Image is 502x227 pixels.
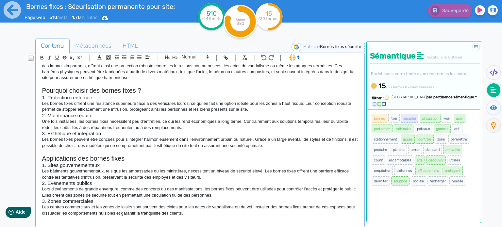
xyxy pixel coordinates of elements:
span: sécurité [401,114,418,123]
tspan: 15 [266,10,272,17]
h3: 1. Protection renforcée [42,95,358,101]
span: filtrer : [372,96,384,100]
span: Vocabulaire à utiliser [427,55,462,59]
span: mots [49,15,68,20]
h2: Pourquoi choisir des bornes fixes ? [42,87,358,94]
span: piétonnes [394,166,414,175]
span: zone [435,135,447,144]
span: efficacement [415,166,441,175]
span: protection [372,124,393,133]
img: google-serp-logo.png [292,43,301,51]
span: standard [423,145,442,154]
h3: 3. Zones commerciales [42,198,358,204]
span: découvrir [426,155,446,165]
span: Mot-clé : [303,44,320,49]
span: amovible [443,145,462,154]
span: bornes [372,114,387,123]
span: | [234,53,236,62]
span: minutes [72,15,97,20]
span: poteaux [415,124,432,133]
span: planète [391,145,407,154]
b: 15 [378,82,386,90]
span: | [216,53,217,62]
span: solutions [391,176,410,186]
tspan: Score [236,18,245,22]
span: HTML [117,37,143,55]
p: Les bâtiments gouvernementaux, tels que les ambassades ou les ministères, nécessitent un niveau d... [42,168,358,180]
span: I.Assistant [286,54,302,61]
span: terrer [408,145,422,154]
span: véhicules [394,124,413,133]
h3: 3. Esthétique et intégration [42,131,358,137]
p: Les bornes fixes peuvent être conçues pour s'intégrer harmonieusement dans l'environnement urbain... [42,137,358,149]
span: | [280,53,281,62]
span: protègent [443,166,463,175]
span: délimiter [372,176,390,186]
span: sociale [411,176,426,186]
h4: Sémantique [370,51,480,61]
tspan: SEO [237,21,244,26]
span: utilisés [447,155,462,165]
span: recharger [427,176,448,186]
input: title [25,1,175,12]
span: gamme [434,124,451,133]
span: escamotables [387,155,413,165]
span: permettre [448,135,469,144]
span: circulation [420,114,441,123]
a: Métadonnées [70,39,117,53]
span: contrôle [416,135,434,144]
b: 1.70 [72,15,81,20]
span: produire [372,145,389,154]
span: fixer [388,114,400,123]
small: Enrichissez votre texte avec des termes lexicaux. [370,71,467,76]
span: acier [454,114,466,123]
span: Bornes fixes sécurité [320,44,361,49]
button: Sauvegardé [428,4,472,17]
span: stationnement [372,135,399,144]
span: par pertinence sémantique [427,95,474,99]
tspan: /443 mots [202,16,221,21]
small: /30 termes lexicaux conseillés [386,85,434,89]
span: anti [452,124,462,133]
span: empêcher [372,166,393,175]
span: Aide [33,5,43,10]
span: | [88,53,90,62]
div: [GEOGRAPHIC_DATA] [392,95,477,100]
a: Contenu [35,39,70,53]
span: Page web [25,15,45,20]
span: voir [442,114,452,123]
p: Lors d'événements de grande envergure, comme des concerts ou des manifestations, les bornes fixes... [42,186,358,198]
span: housse [449,176,465,186]
p: Une fois installées, les bornes fixes nécessitent peu d'entretien, ce qui les rend économiques à ... [42,119,358,131]
span: Contenu [36,37,69,55]
h3: 2. Événements publics [42,180,358,186]
span: Sauvegardé [442,8,469,13]
h2: Applications des bornes fixes [42,155,358,162]
tspan: /30 termes [259,16,280,21]
p: Les bornes fixes offrent une résistance supérieure face à des véhicules lourds, ce qui en fait un... [42,101,358,113]
span: Aligment [143,53,152,61]
h3: 1. Sites gouvernementaux [42,162,358,168]
span: | [253,53,255,62]
p: Les centres commerciaux et les zones de loisirs sont souvent des cibles pour les actes de vandali... [42,204,358,216]
p: Les bornes fixes sont des dispositifs de sécurité installés de manière permanente sur un site. Co... [42,57,358,81]
span: Métadonnées [70,37,117,55]
a: HTML [117,39,143,53]
span: | [157,53,159,62]
span: accès [401,135,415,144]
span: courir [372,155,385,165]
span: site [415,155,425,165]
b: 510 [49,15,57,20]
h3: 2. Maintenance réduite [42,113,358,119]
tspan: 510 [207,10,217,17]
